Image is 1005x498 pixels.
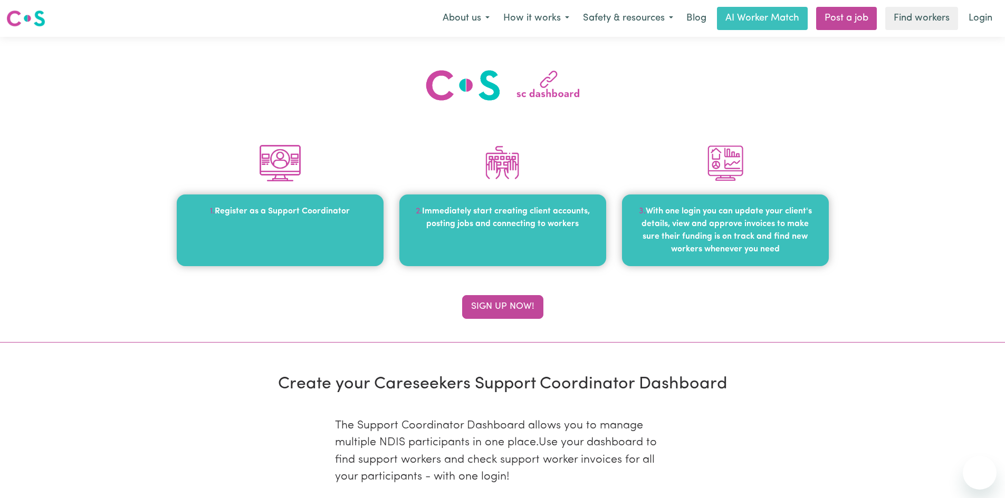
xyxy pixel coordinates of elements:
[704,142,746,184] img: step 1
[576,7,680,30] button: Safety & resources
[422,207,590,228] span: Immediately start creating client accounts, posting jobs and connecting to workers
[462,295,543,318] button: Sign up now!
[717,7,808,30] a: AI Worker Match
[416,207,422,216] span: 2.
[963,456,997,490] iframe: Button to launch messaging window
[482,142,524,184] img: step 2
[424,69,582,102] img: SC Dashboard
[642,207,812,253] span: With one login you can update your client's details, view and approve invoices to make sure their...
[215,207,350,216] span: Register as a Support Coordinator
[436,7,496,30] button: About us
[816,7,877,30] a: Post a job
[680,7,713,30] a: Blog
[6,6,45,31] a: Careseekers logo
[885,7,958,30] a: Find workers
[210,207,215,216] span: 1.
[496,7,576,30] button: How it works
[962,7,999,30] a: Login
[259,142,301,184] img: step 1
[6,9,45,28] img: Careseekers logo
[639,207,646,216] span: 3.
